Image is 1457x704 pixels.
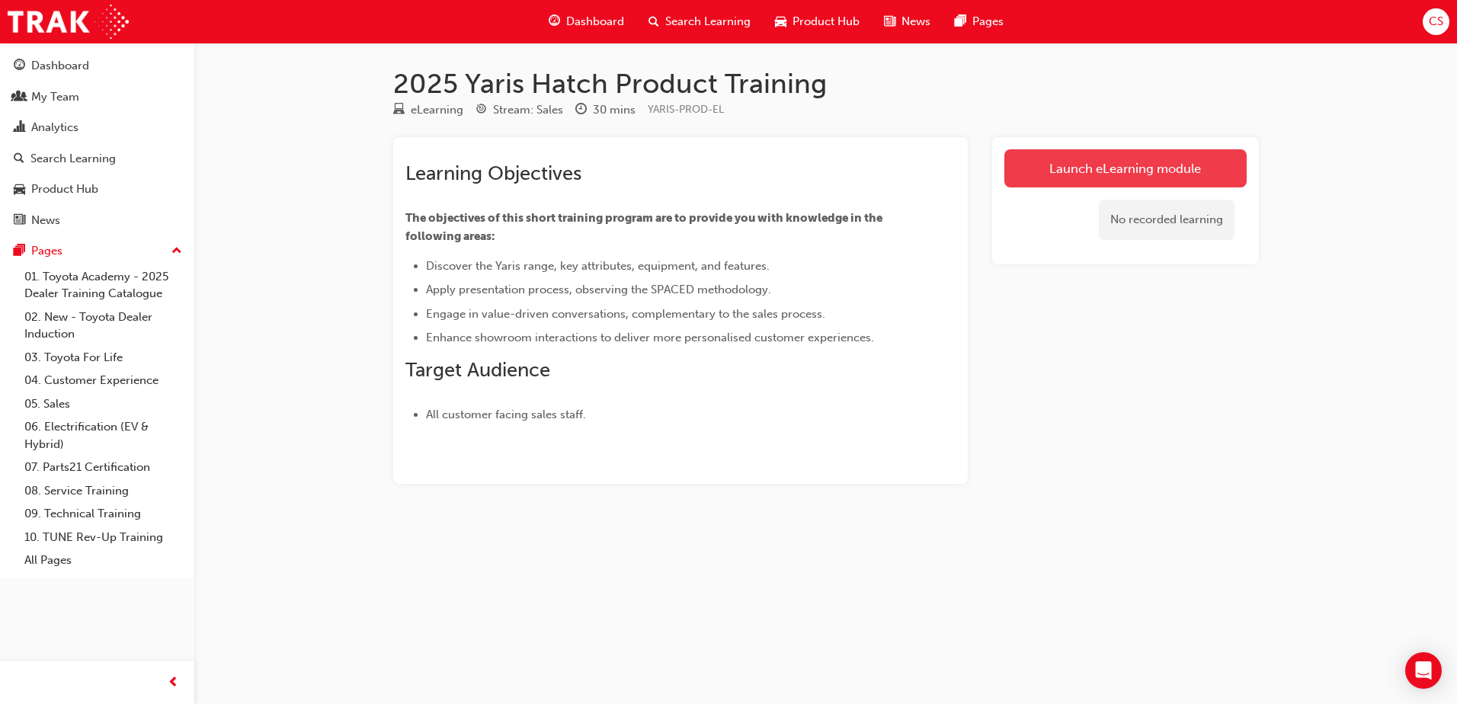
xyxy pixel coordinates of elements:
button: DashboardMy TeamAnalyticsSearch LearningProduct HubNews [6,49,188,237]
div: Product Hub [31,181,98,198]
div: No recorded learning [1099,200,1234,240]
span: Pages [972,13,1004,30]
span: Enhance showroom interactions to deliver more personalised customer experiences. [426,331,874,344]
div: 30 mins [593,101,636,119]
span: Search Learning [665,13,751,30]
a: 05. Sales [18,392,188,416]
a: All Pages [18,549,188,572]
button: Pages [6,237,188,265]
div: My Team [31,88,79,106]
div: Search Learning [30,150,116,168]
span: chart-icon [14,121,25,135]
span: Target Audience [405,358,550,382]
span: car-icon [775,12,786,31]
div: Dashboard [31,57,89,75]
span: pages-icon [955,12,966,31]
span: search-icon [14,152,24,166]
img: Trak [8,5,129,39]
span: up-icon [171,242,182,261]
span: pages-icon [14,245,25,258]
a: search-iconSearch Learning [636,6,763,37]
a: Analytics [6,114,188,142]
a: 10. TUNE Rev-Up Training [18,526,188,549]
a: 07. Parts21 Certification [18,456,188,479]
a: 03. Toyota For Life [18,346,188,370]
div: Open Intercom Messenger [1405,652,1442,689]
span: Apply presentation process, observing the SPACED methodology. [426,283,771,296]
span: prev-icon [168,674,179,693]
span: news-icon [884,12,895,31]
a: News [6,206,188,235]
div: eLearning [411,101,463,119]
a: Dashboard [6,52,188,80]
h1: 2025 Yaris Hatch Product Training [393,67,1259,101]
button: CS [1423,8,1449,35]
span: clock-icon [575,104,587,117]
span: News [901,13,930,30]
a: 08. Service Training [18,479,188,503]
div: Analytics [31,119,78,136]
span: Engage in value-driven conversations, complementary to the sales process. [426,307,825,321]
span: Product Hub [793,13,860,30]
span: CS [1429,13,1443,30]
span: Discover the Yaris range, key attributes, equipment, and features. [426,259,770,273]
a: Launch eLearning module [1004,149,1247,187]
span: Dashboard [566,13,624,30]
a: guage-iconDashboard [536,6,636,37]
div: Duration [575,101,636,120]
div: Stream [476,101,563,120]
span: target-icon [476,104,487,117]
span: guage-icon [14,59,25,73]
a: My Team [6,83,188,111]
span: All customer facing sales staff. [426,408,586,421]
span: people-icon [14,91,25,104]
a: pages-iconPages [943,6,1016,37]
span: Learning resource code [648,103,724,116]
a: Search Learning [6,145,188,173]
a: 01. Toyota Academy - 2025 Dealer Training Catalogue [18,265,188,306]
div: Type [393,101,463,120]
span: car-icon [14,183,25,197]
a: 04. Customer Experience [18,369,188,392]
span: guage-icon [549,12,560,31]
a: car-iconProduct Hub [763,6,872,37]
span: Learning Objectives [405,162,581,185]
a: 09. Technical Training [18,502,188,526]
a: 02. New - Toyota Dealer Induction [18,306,188,346]
a: Product Hub [6,175,188,203]
div: Pages [31,242,62,260]
a: news-iconNews [872,6,943,37]
span: The objectives of this short training program are to provide you with knowledge in the following ... [405,211,885,243]
span: learningResourceType_ELEARNING-icon [393,104,405,117]
div: Stream: Sales [493,101,563,119]
span: search-icon [648,12,659,31]
div: News [31,212,60,229]
span: news-icon [14,214,25,228]
a: 06. Electrification (EV & Hybrid) [18,415,188,456]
